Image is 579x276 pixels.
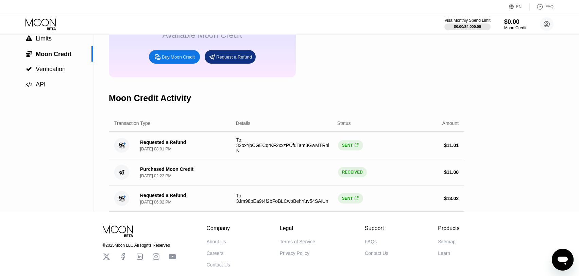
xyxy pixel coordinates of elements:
[504,18,526,26] div: $0.00
[516,4,522,9] div: EN
[36,51,71,58] span: Moon Credit
[25,66,32,72] div: 
[365,225,388,231] div: Support
[444,18,490,30] div: Visa Monthly Spend Limit$0.00/$4,000.00
[365,250,388,256] div: Contact Us
[36,66,66,72] span: Verification
[280,250,309,256] div: Privacy Policy
[140,140,186,145] div: Requested a Refund
[354,196,359,201] div: 
[25,35,32,42] div: 
[103,243,176,248] div: © 2025 Moon LLC All Rights Reserved
[207,250,224,256] div: Careers
[552,249,574,271] iframe: Button to launch messaging window
[216,54,252,60] div: Request a Refund
[26,35,32,42] span: 
[205,50,256,64] div: Request a Refund
[280,239,315,244] div: Terms of Service
[444,18,490,23] div: Visa Monthly Spend Limit
[365,239,377,244] div: FAQs
[338,140,363,150] div: SENT
[207,239,226,244] div: About Us
[454,25,481,29] div: $0.00 / $4,000.00
[444,169,459,175] div: $ 11.00
[140,174,171,178] div: [DATE] 02:22 PM
[207,262,230,267] div: Contact Us
[438,250,450,256] div: Learn
[236,137,329,153] span: To: 32oxYpCGECqrKF2xxzPUfuTam3GwMTRniN
[25,50,32,57] div: 
[236,193,328,204] span: To: 3Jm98pEa9t4f2bFoBLCwoBehYuv54SAiUn
[236,120,251,126] div: Details
[504,26,526,30] div: Moon Credit
[140,166,193,172] div: Purchased Moon Credit
[438,239,455,244] div: Sitemap
[140,147,171,151] div: [DATE] 08:01 PM
[438,225,459,231] div: Products
[509,3,530,10] div: EN
[26,50,32,57] span: 
[338,193,363,204] div: SENT
[114,120,151,126] div: Transaction Type
[338,167,367,177] div: RECEIVED
[163,30,242,40] div: Available Moon Credit
[109,93,191,103] div: Moon Credit Activity
[140,200,171,205] div: [DATE] 06:02 PM
[355,196,358,201] span: 
[162,54,195,60] div: Buy Moon Credit
[26,81,32,87] span: 
[280,225,315,231] div: Legal
[442,120,459,126] div: Amount
[207,225,230,231] div: Company
[545,4,554,9] div: FAQ
[354,143,359,148] div: 
[140,193,186,198] div: Requested a Refund
[26,66,32,72] span: 
[530,3,554,10] div: FAQ
[504,18,526,30] div: $0.00Moon Credit
[149,50,200,64] div: Buy Moon Credit
[337,120,351,126] div: Status
[444,143,459,148] div: $ 11.01
[355,143,358,148] span: 
[25,81,32,87] div: 
[444,196,459,201] div: $ 13.02
[36,35,52,42] span: Limits
[36,81,46,88] span: API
